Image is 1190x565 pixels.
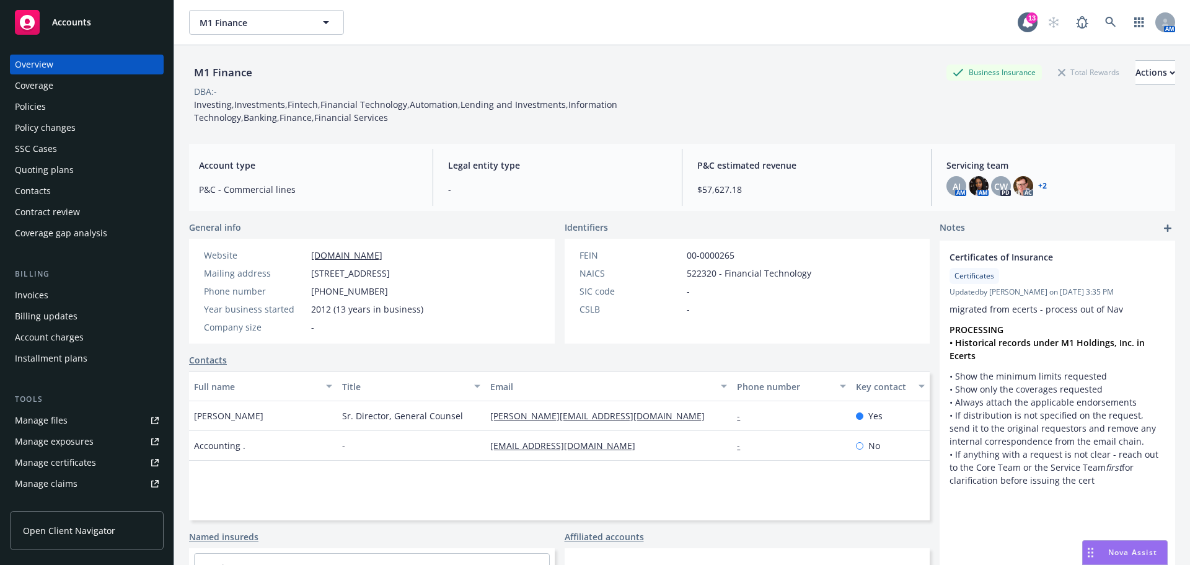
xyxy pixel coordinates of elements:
span: [STREET_ADDRESS] [311,267,390,280]
div: Certificates of InsuranceCertificatesUpdatedby [PERSON_NAME] on [DATE] 3:35 PMmigrated from ecert... [940,241,1175,497]
a: Manage exposures [10,432,164,452]
button: Nova Assist [1082,540,1168,565]
span: Accounting . [194,439,245,452]
div: Manage certificates [15,453,96,473]
div: 13 [1026,12,1038,24]
div: DBA: - [194,85,217,98]
img: photo [969,176,989,196]
span: 00-0000265 [687,249,734,262]
span: $57,627.18 [697,183,916,196]
div: Year business started [204,303,306,316]
span: - [687,303,690,316]
button: Title [337,371,485,401]
div: Installment plans [15,349,87,368]
p: migrated from ecerts - process out of Nav [950,303,1165,316]
em: first [1106,461,1122,473]
a: Policy changes [10,118,164,138]
a: Report a Bug [1070,10,1095,35]
span: 522320 - Financial Technology [687,267,811,280]
span: - [448,183,667,196]
a: SSC Cases [10,139,164,159]
div: Coverage [15,76,53,96]
div: FEIN [580,249,682,262]
div: Billing [10,268,164,280]
div: M1 Finance [189,65,257,81]
a: Policies [10,97,164,117]
span: - [687,285,690,298]
a: Invoices [10,285,164,305]
img: photo [1013,176,1033,196]
div: Invoices [15,285,48,305]
div: Actions [1135,61,1175,84]
button: Full name [189,371,337,401]
span: M1 Finance [200,16,307,29]
a: Affiliated accounts [565,530,644,543]
div: Tools [10,393,164,406]
div: Mailing address [204,267,306,280]
a: Accounts [10,5,164,40]
span: Nova Assist [1108,547,1157,558]
span: Servicing team [946,159,1165,172]
a: add [1160,221,1175,236]
span: Open Client Navigator [23,524,115,537]
button: Actions [1135,60,1175,85]
span: Notes [940,221,965,236]
a: Start snowing [1041,10,1066,35]
a: [PERSON_NAME][EMAIL_ADDRESS][DOMAIN_NAME] [490,410,715,422]
div: Phone number [737,380,832,393]
div: Business Insurance [946,65,1042,80]
a: - [737,440,750,452]
span: [PERSON_NAME] [194,409,263,422]
a: [EMAIL_ADDRESS][DOMAIN_NAME] [490,440,645,452]
div: NAICS [580,267,682,280]
span: P&C - Commercial lines [199,183,418,196]
div: Quoting plans [15,160,74,180]
span: [PHONE_NUMBER] [311,285,388,298]
a: Billing updates [10,306,164,326]
div: Website [204,249,306,262]
a: Coverage gap analysis [10,223,164,243]
div: Contract review [15,202,80,222]
span: Identifiers [565,221,608,234]
p: • Show the minimum limits requested • Show only the coverages requested • Always attach the appli... [950,370,1165,487]
button: Phone number [732,371,850,401]
span: General info [189,221,241,234]
div: Policy changes [15,118,76,138]
span: Accounts [52,17,91,27]
a: Contract review [10,202,164,222]
div: Title [342,380,467,393]
span: Account type [199,159,418,172]
span: Certificates of Insurance [950,251,1133,264]
a: Overview [10,55,164,74]
div: Email [490,380,713,393]
div: SSC Cases [15,139,57,159]
a: Account charges [10,327,164,347]
a: Named insureds [189,530,258,543]
div: Manage files [15,411,68,430]
a: Installment plans [10,349,164,368]
a: - [737,410,750,422]
span: Sr. Director, General Counsel [342,409,463,422]
div: Contacts [15,181,51,201]
span: - [342,439,345,452]
a: Contacts [10,181,164,201]
div: Phone number [204,285,306,298]
a: Switch app [1127,10,1152,35]
div: SIC code [580,285,682,298]
a: Manage BORs [10,495,164,515]
a: Quoting plans [10,160,164,180]
div: Overview [15,55,53,74]
div: Coverage gap analysis [15,223,107,243]
a: Manage claims [10,474,164,494]
strong: PROCESSING [950,324,1003,336]
div: Billing updates [15,306,77,326]
a: Manage files [10,411,164,430]
div: CSLB [580,303,682,316]
span: CW [994,180,1008,193]
span: Investing,Investments,Fintech,Financial Technology,Automation,Lending and Investments,Information... [194,99,620,123]
div: Company size [204,321,306,334]
a: Contacts [189,354,227,367]
strong: • Historical records under M1 Holdings, Inc. in Ecerts [950,337,1147,362]
div: Policies [15,97,46,117]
